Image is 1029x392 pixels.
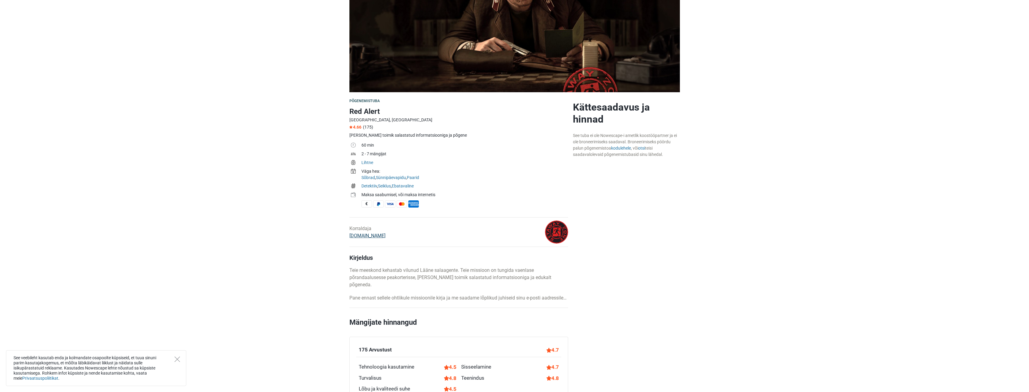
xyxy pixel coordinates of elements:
h2: Kättesaadavus ja hinnad [573,101,680,125]
span: (175) [363,125,373,129]
img: Star [349,126,352,129]
div: 4.8 [546,374,559,382]
a: Sõbrad [361,175,375,180]
div: 4.5 [444,363,456,371]
td: 60 min [361,141,568,150]
div: Tehnoloogia kasutamine [359,363,414,371]
div: Väga hea: [361,168,568,175]
td: , , [361,182,568,191]
img: 45fbc6d3e05ebd93l.png [545,220,568,244]
div: 4.7 [546,363,559,371]
a: Sünnipäevapidu [376,175,406,180]
div: Korraldaja [349,225,385,239]
span: PayPal [373,200,384,208]
div: [GEOGRAPHIC_DATA], [GEOGRAPHIC_DATA] [349,117,568,123]
a: [DOMAIN_NAME] [349,233,385,239]
a: kodulehele [611,146,631,150]
a: Privaatsuspoliitikat [22,376,58,381]
span: Põgenemistuba [349,99,380,103]
a: otsi [638,146,645,150]
div: Turvalisus [359,374,382,382]
a: Seiklus [378,184,391,188]
a: Detektiiv [361,184,377,188]
a: Ebatavaline [392,184,414,188]
button: Close [175,357,180,362]
div: See tuba ei ole Nowescape-i ametlik koostööpartner ja ei ole broneerimiseks saadaval. Broneerimis... [573,132,680,158]
span: American Express [408,200,419,208]
span: 4.66 [349,125,361,129]
h4: Kirjeldus [349,254,568,261]
div: See veebileht kasutab enda ja kolmandate osapoolte küpsiseid, et tuua sinuni parim kasutajakogemu... [6,350,186,386]
span: Sularaha [361,200,372,208]
span: MasterCard [397,200,407,208]
td: 2 - 7 mängijat [361,150,568,159]
div: 4.7 [546,346,559,354]
div: Teenindus [461,374,484,382]
div: 4.8 [444,374,456,382]
div: Sisseelamine [461,363,491,371]
h1: Red Alert [349,106,568,117]
a: Lihtne [361,160,373,165]
div: Maksa saabumisel, või maksa internetis [361,192,568,198]
a: Paarid [407,175,419,180]
p: Teie meeskond kehastab vilunud Lääne salaagente. Teie missioon on tungida vaenlase põrandaalusess... [349,267,568,288]
p: Pane ennast sellele ohtlikule missioonile kirja ja me saadame lõplikud juhiseid sinu e-posti aadr... [349,294,568,302]
span: Visa [385,200,395,208]
div: [PERSON_NAME] toimik salastatud informatsiooniga ja põgene [349,132,568,138]
td: , , [361,168,568,182]
h2: Mängijate hinnangud [349,317,568,337]
div: 175 Arvustust [359,346,392,354]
